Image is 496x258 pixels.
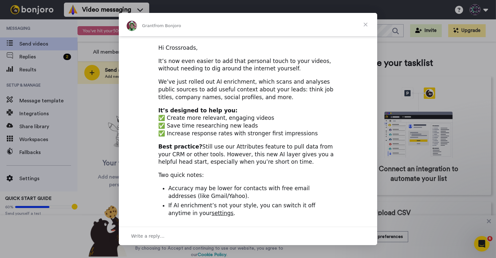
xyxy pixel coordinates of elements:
img: Profile image for Grant [127,21,137,31]
div: ✅ Create more relevant, engaging videos ✅ Save time researching new leads ✅ Increase response rat... [158,107,338,138]
div: Hi Crossroads, [158,44,338,52]
div: We’ve just rolled out AI enrichment, which scans and analyses public sources to add useful contex... [158,78,338,101]
div: Two quick notes: [158,171,338,179]
div: Open conversation and reply [119,227,377,245]
li: If AI enrichment’s not your style, you can switch it off anytime in your . [168,202,338,217]
a: settings [212,210,233,216]
b: Best practice? [158,143,202,150]
span: Grant [142,23,154,28]
span: from Bonjoro [154,23,181,28]
div: It’s now even easier to add that personal touch to your videos, without needing to dig around the... [158,57,338,73]
span: Close [354,13,377,36]
li: Accuracy may be lower for contacts with free email addresses (like Gmail/Yahoo). [168,185,338,200]
b: It’s designed to help you: [158,107,237,114]
span: Write a reply… [131,232,165,240]
div: Still use our Attributes feature to pull data from your CRM or other tools. However, this new AI ... [158,143,338,166]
